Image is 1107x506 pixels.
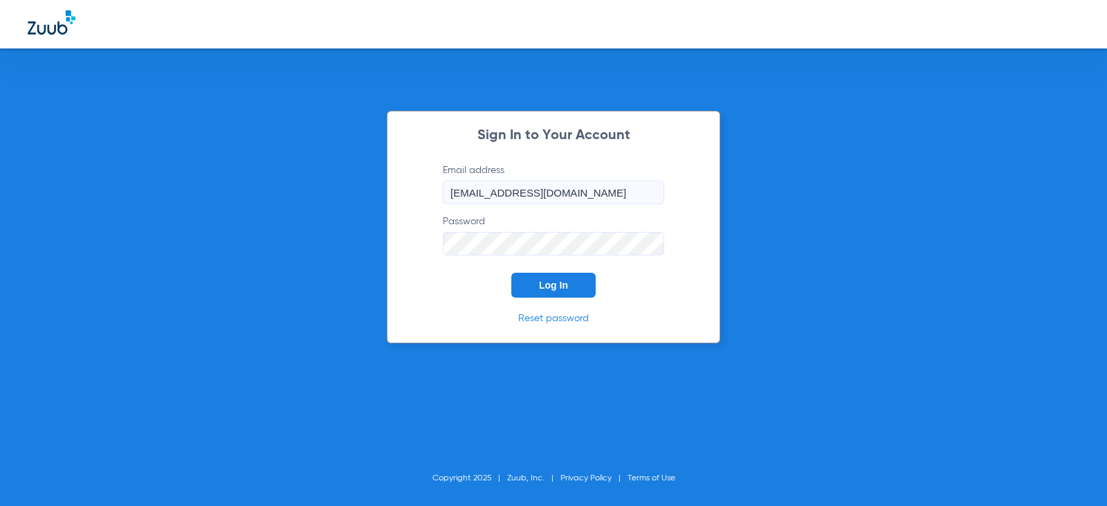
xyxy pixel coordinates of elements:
[443,163,664,204] label: Email address
[507,471,560,485] li: Zuub, Inc.
[443,232,664,255] input: Password
[628,474,675,482] a: Terms of Use
[443,215,664,255] label: Password
[560,474,612,482] a: Privacy Policy
[539,280,568,291] span: Log In
[432,471,507,485] li: Copyright 2025
[518,314,589,323] a: Reset password
[443,181,664,204] input: Email address
[511,273,596,298] button: Log In
[422,129,685,143] h2: Sign In to Your Account
[28,10,75,35] img: Zuub Logo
